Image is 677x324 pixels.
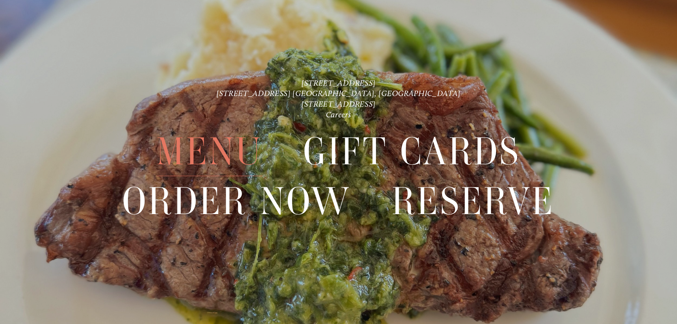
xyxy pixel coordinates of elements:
[122,177,351,226] span: Order Now
[326,110,351,119] a: Careers
[392,177,555,225] a: Reserve
[216,89,461,98] a: [STREET_ADDRESS] [GEOGRAPHIC_DATA], [GEOGRAPHIC_DATA]
[122,177,351,225] a: Order Now
[392,177,555,226] span: Reserve
[301,99,376,109] a: [STREET_ADDRESS]
[301,78,376,88] a: [STREET_ADDRESS]
[156,127,262,176] a: Menu
[303,127,521,176] a: Gift Cards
